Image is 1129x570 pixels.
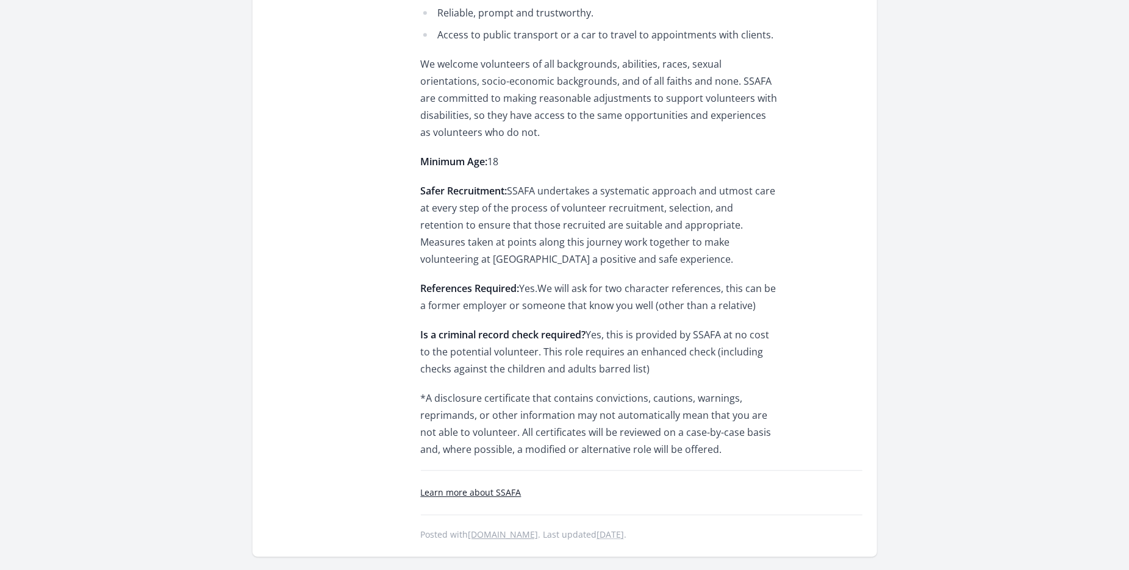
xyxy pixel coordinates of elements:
span: Yes, this is provided by SSAFA at no cost to the potential volunteer. This role requires an enhan... [421,328,770,376]
span: ) [753,299,756,312]
span: References Required [421,282,517,295]
span: We welcome volunteers of all backgrounds, abilities, races, sexual orientations, socio-economic b... [421,57,778,139]
span: SSAFA undertakes a systematic approach and utmost care at every step of the process of volunteer ... [421,184,776,266]
span: Is a criminal record check required? [421,328,586,341]
span: 18 [488,155,499,168]
a: [DOMAIN_NAME] [468,529,539,540]
a: Learn more about SSAFA [421,486,521,498]
span: Safer Recruitment: [421,184,507,198]
abbr: Tue, Sep 9, 2025 3:48 PM [597,529,625,540]
span: Reliable, prompt and trustworthy. [438,6,594,20]
span: Access to public transport or a car to travel to appointments with clients. [438,28,774,41]
span: Minimum Age: [421,155,488,168]
p: *A disclosure certificate that contains convictions, cautions, warnings, reprimands, or other inf... [421,390,778,458]
span: . [536,282,538,295]
span: : [517,282,520,295]
span: Yes [520,282,536,295]
p: Posted with . Last updated . [421,530,862,540]
span: We will ask for two character references, this can be a former employer or someone that know you ... [421,282,776,312]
